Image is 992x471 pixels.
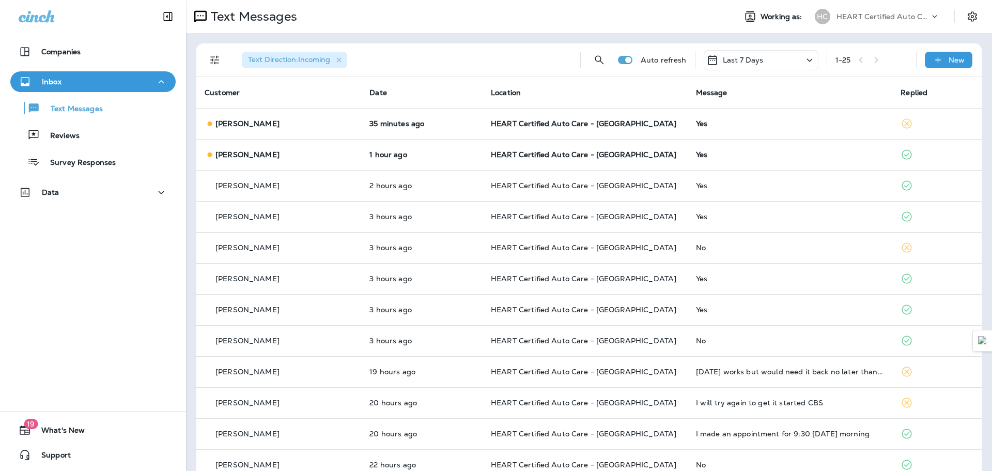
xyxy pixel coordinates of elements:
p: Oct 15, 2025 09:36 AM [369,244,474,252]
p: [PERSON_NAME] [215,119,280,128]
p: [PERSON_NAME] [215,399,280,407]
button: Settings [963,7,982,26]
p: Oct 15, 2025 09:02 AM [369,337,474,345]
span: HEART Certified Auto Care - [GEOGRAPHIC_DATA] [491,212,676,221]
button: Reviews [10,124,176,146]
p: Companies [41,48,81,56]
span: Location [491,88,521,97]
p: Reviews [40,131,80,141]
span: Message [696,88,727,97]
button: Filters [205,50,225,70]
p: Oct 15, 2025 09:36 AM [369,212,474,221]
span: HEART Certified Auto Care - [GEOGRAPHIC_DATA] [491,181,676,190]
button: Collapse Sidebar [153,6,182,27]
p: Oct 14, 2025 05:17 PM [369,368,474,376]
span: HEART Certified Auto Care - [GEOGRAPHIC_DATA] [491,336,676,345]
button: 19What's New [10,420,176,440]
span: Working as: [761,12,804,21]
div: I made an appointment for 9:30 tomorrow morning [696,430,885,438]
div: Thursday works but would need it back no later than 2:30. If that timing doesn't work then Tuesda... [696,368,885,376]
span: HEART Certified Auto Care - [GEOGRAPHIC_DATA] [491,150,676,159]
span: HEART Certified Auto Care - [GEOGRAPHIC_DATA] [491,429,676,438]
p: Survey Responses [40,158,116,168]
button: Survey Responses [10,151,176,173]
span: HEART Certified Auto Care - [GEOGRAPHIC_DATA] [491,305,676,314]
p: [PERSON_NAME] [215,461,280,469]
span: Support [31,451,71,463]
span: Customer [205,88,240,97]
span: Replied [901,88,927,97]
p: Oct 14, 2025 03:56 PM [369,399,474,407]
p: [PERSON_NAME] [215,212,280,221]
span: HEART Certified Auto Care - [GEOGRAPHIC_DATA] [491,274,676,283]
span: HEART Certified Auto Care - [GEOGRAPHIC_DATA] [491,243,676,252]
div: Yes [696,212,885,221]
div: No [696,461,885,469]
p: [PERSON_NAME] [215,150,280,159]
span: HEART Certified Auto Care - [GEOGRAPHIC_DATA] [491,367,676,376]
p: Oct 15, 2025 09:02 AM [369,306,474,314]
p: [PERSON_NAME] [215,244,280,252]
button: Support [10,445,176,465]
p: [PERSON_NAME] [215,275,280,283]
div: No [696,337,885,345]
p: Oct 15, 2025 09:15 AM [369,275,474,283]
p: [PERSON_NAME] [215,430,280,438]
div: Yes [696,306,885,314]
span: HEART Certified Auto Care - [GEOGRAPHIC_DATA] [491,398,676,407]
div: Yes [696,119,885,128]
div: Yes [696,181,885,190]
p: [PERSON_NAME] [215,181,280,190]
p: Text Messages [40,104,103,114]
img: Detect Auto [978,336,987,345]
p: Inbox [42,78,61,86]
p: New [949,56,965,64]
span: What's New [31,426,85,438]
p: HEART Certified Auto Care [836,12,929,21]
p: Last 7 Days [723,56,764,64]
span: HEART Certified Auto Care - [GEOGRAPHIC_DATA] [491,119,676,128]
div: 1 - 25 [835,56,851,64]
div: Yes [696,275,885,283]
p: Oct 15, 2025 10:50 AM [369,150,474,159]
button: Search Messages [589,50,610,70]
div: Text Direction:Incoming [242,52,347,68]
button: Text Messages [10,97,176,119]
p: Oct 14, 2025 02:00 PM [369,461,474,469]
p: Auto refresh [641,56,687,64]
span: Text Direction : Incoming [248,55,330,64]
p: Oct 15, 2025 10:14 AM [369,181,474,190]
p: Data [42,188,59,196]
span: 19 [24,419,38,429]
span: HEART Certified Auto Care - [GEOGRAPHIC_DATA] [491,460,676,469]
button: Inbox [10,71,176,92]
p: [PERSON_NAME] [215,337,280,345]
div: Yes [696,150,885,159]
button: Companies [10,41,176,62]
div: I will try again to get it started CBS [696,399,885,407]
button: Data [10,182,176,203]
div: HC [815,9,830,24]
p: Oct 15, 2025 12:04 PM [369,119,474,128]
span: Date [369,88,387,97]
p: [PERSON_NAME] [215,306,280,314]
p: Oct 14, 2025 03:49 PM [369,430,474,438]
div: No [696,244,885,252]
p: Text Messages [207,9,297,24]
p: [PERSON_NAME] [215,368,280,376]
